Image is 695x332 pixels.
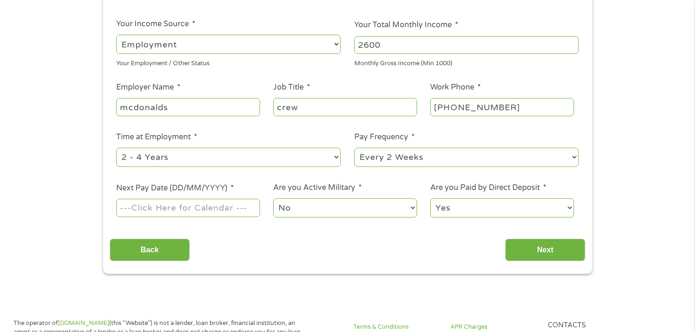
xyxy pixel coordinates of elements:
input: Back [110,239,190,262]
input: ---Click Here for Calendar --- [116,199,260,217]
label: Pay Frequency [354,132,415,142]
input: 1800 [354,36,579,54]
input: Walmart [116,98,260,116]
label: Your Income Source [116,19,195,29]
h4: Contacts [548,321,634,330]
label: Are you Active Military [273,183,362,193]
div: Monthly Gross Income (Min 1000) [354,56,579,68]
label: Your Total Monthly Income [354,20,458,30]
input: Next [505,239,585,262]
label: Next Pay Date (DD/MM/YYYY) [116,183,234,193]
label: Employer Name [116,83,180,92]
a: APR Charges [450,323,536,332]
label: Job Title [273,83,310,92]
input: (231) 754-4010 [430,98,574,116]
div: Your Employment / Other Status [116,56,341,68]
input: Cashier [273,98,417,116]
a: Terms & Conditions [353,323,439,332]
label: Work Phone [430,83,481,92]
label: Time at Employment [116,132,197,142]
a: [DOMAIN_NAME] [58,319,109,327]
label: Are you Paid by Direct Deposit [430,183,546,193]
